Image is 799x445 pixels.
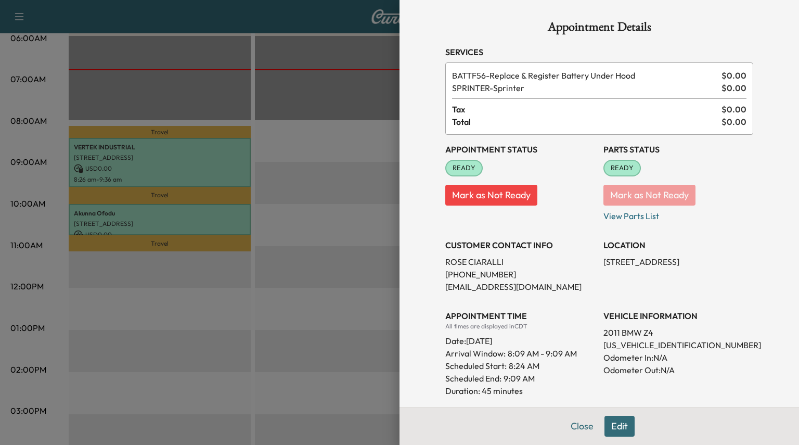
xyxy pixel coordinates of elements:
[452,103,721,116] span: Tax
[445,347,595,360] p: Arrival Window:
[452,116,721,128] span: Total
[603,310,753,322] h3: VEHICLE INFORMATION
[445,372,501,385] p: Scheduled End:
[445,239,595,251] h3: CUSTOMER CONTACT INFO
[445,185,537,206] button: Mark as Not Ready
[564,416,600,437] button: Close
[603,326,753,339] p: 2011 BMW Z4
[445,281,595,293] p: [EMAIL_ADDRESS][DOMAIN_NAME]
[603,339,753,351] p: [US_VEHICLE_IDENTIFICATION_NUMBER]
[445,360,507,372] p: Scheduled Start:
[452,82,717,94] span: Sprinter
[445,21,753,37] h1: Appointment Details
[721,116,746,128] span: $ 0.00
[445,143,595,156] h3: Appointment Status
[504,372,535,385] p: 9:09 AM
[445,46,753,58] h3: Services
[603,364,753,376] p: Odometer Out: N/A
[508,347,577,360] span: 8:09 AM - 9:09 AM
[604,416,635,437] button: Edit
[445,385,595,397] p: Duration: 45 minutes
[603,143,753,156] h3: Parts Status
[603,206,753,222] p: View Parts List
[452,69,717,82] span: Replace & Register Battery Under Hood
[445,268,595,281] p: [PHONE_NUMBER]
[445,330,595,347] div: Date: [DATE]
[445,310,595,322] h3: APPOINTMENT TIME
[721,103,746,116] span: $ 0.00
[721,69,746,82] span: $ 0.00
[445,322,595,330] div: All times are displayed in CDT
[604,163,640,173] span: READY
[445,256,595,268] p: ROSE CIARALLI
[603,351,753,364] p: Odometer In: N/A
[509,360,539,372] p: 8:24 AM
[603,239,753,251] h3: LOCATION
[603,256,753,268] p: [STREET_ADDRESS]
[446,163,482,173] span: READY
[721,82,746,94] span: $ 0.00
